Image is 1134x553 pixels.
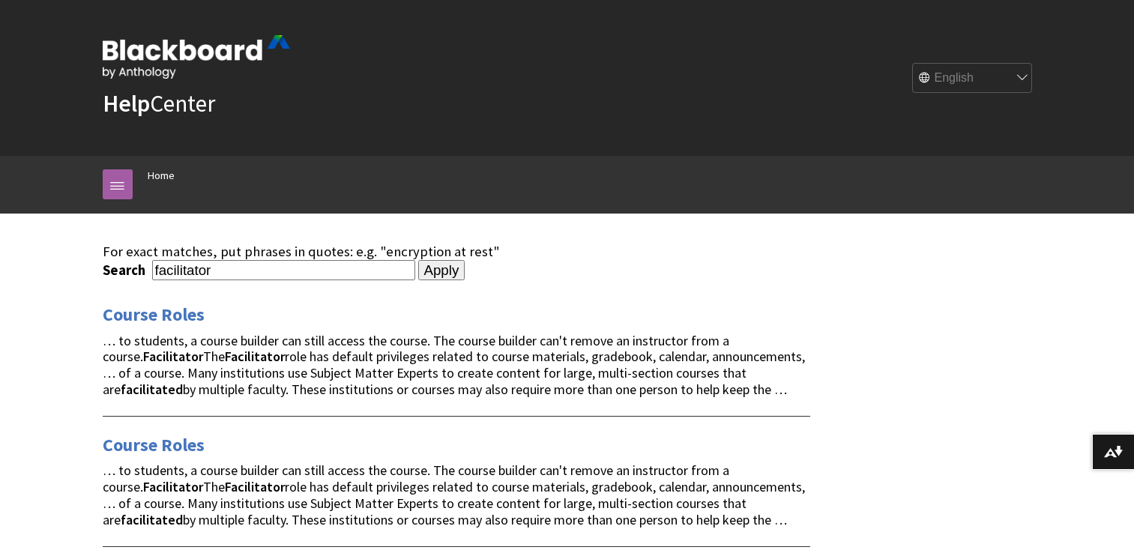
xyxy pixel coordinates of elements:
strong: facilitated [121,511,183,528]
a: Home [148,166,175,185]
strong: Facilitator [143,478,203,495]
a: Course Roles [103,433,205,457]
strong: facilitated [121,381,183,398]
strong: Facilitator [225,478,285,495]
strong: Facilitator [143,348,203,365]
input: Apply [418,260,465,281]
strong: Help [103,88,150,118]
div: For exact matches, put phrases in quotes: e.g. "encryption at rest" [103,244,810,260]
img: Blackboard by Anthology [103,35,290,79]
a: Course Roles [103,303,205,327]
label: Search [103,262,149,279]
strong: Facilitator [225,348,285,365]
select: Site Language Selector [913,64,1033,94]
a: HelpCenter [103,88,215,118]
span: … to students, a course builder can still access the course. The course builder can't remove an i... [103,462,805,528]
span: … to students, a course builder can still access the course. The course builder can't remove an i... [103,332,805,398]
